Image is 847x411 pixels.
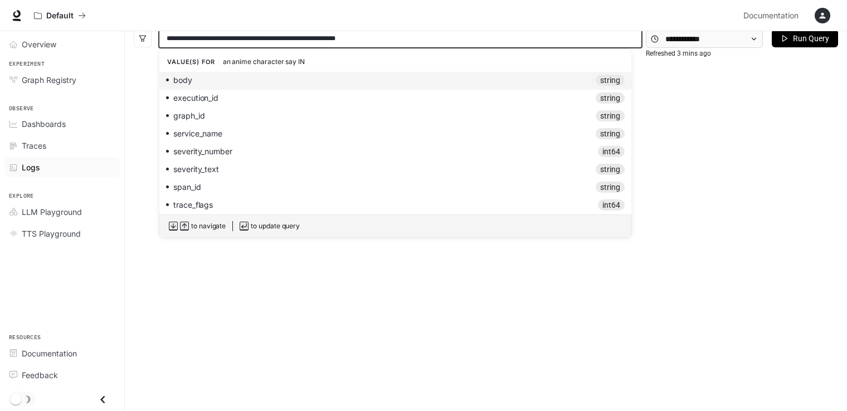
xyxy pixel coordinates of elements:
span: string [596,75,625,86]
span: execution_id [173,93,218,103]
a: Graph Registry [4,70,120,90]
span: string [596,110,625,121]
span: LLM Playground [22,206,82,218]
article: Refreshed 3 mins ago [646,48,711,59]
span: string [596,128,625,139]
span: string [596,164,625,175]
span: int64 [598,146,625,157]
span: span_id [173,182,201,192]
span: Traces [22,140,46,151]
a: Feedback [4,365,120,385]
a: Traces [4,136,120,155]
span: int64 [598,199,625,211]
a: Dashboards [4,114,120,134]
span: Documentation [743,9,799,23]
span: Run Query [793,32,829,45]
span: TTS Playground [22,228,81,239]
a: Documentation [4,344,120,363]
button: Close drawer [90,388,115,411]
span: service_name [173,129,222,139]
span: an anime character say IN [218,56,310,67]
button: All workspaces [29,4,91,27]
span: string [596,92,625,104]
span: Feedback [22,369,58,381]
span: Documentation [22,348,77,359]
span: graph_id [173,111,205,121]
a: LLM Playground [4,202,120,222]
span: severity_text [173,164,219,174]
span: Dark mode toggle [10,393,21,405]
span: filter [139,35,147,42]
p: Default [46,11,74,21]
button: filter [134,30,152,47]
span: to update query [251,221,300,231]
span: Graph Registry [22,74,76,86]
span: body [173,75,192,85]
span: Overview [22,38,56,50]
a: Logs [4,158,120,177]
span: Dashboards [22,118,66,130]
span: string [596,182,625,193]
a: Overview [4,35,120,54]
span: trace_flags [173,200,213,210]
span: to navigate [191,221,226,231]
span: Logs [22,162,40,173]
span: Value(s) for [167,57,215,67]
button: Run Query [772,30,838,47]
span: severity_number [173,146,232,156]
a: TTS Playground [4,224,120,243]
a: Documentation [739,4,807,27]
